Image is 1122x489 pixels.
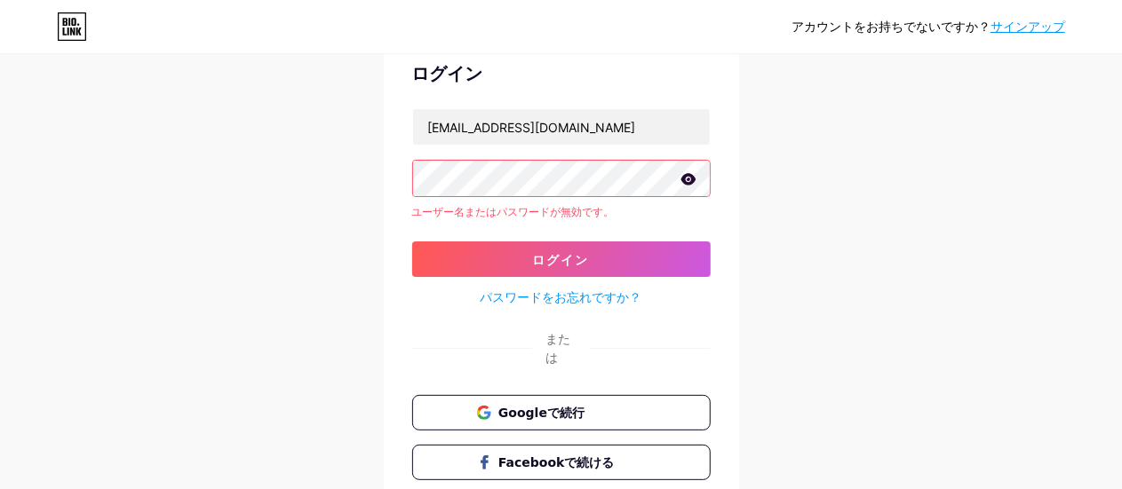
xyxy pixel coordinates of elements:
[546,331,571,365] font: または
[412,241,711,277] button: ログイン
[498,455,615,469] font: Facebookで続ける
[991,20,1065,34] a: サインアップ
[481,289,642,304] font: パスワードをお忘れですか？
[413,109,710,145] input: ユーザー名
[481,288,642,306] a: パスワードをお忘れですか？
[412,395,711,430] button: Googleで続行
[412,445,711,480] button: Facebookで続ける
[792,20,991,34] font: アカウントをお持ちでないですか？
[498,406,585,420] font: Googleで続行
[412,63,483,84] font: ログイン
[412,205,615,218] font: ユーザー名またはパスワードが無効です。
[533,252,590,267] font: ログイン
